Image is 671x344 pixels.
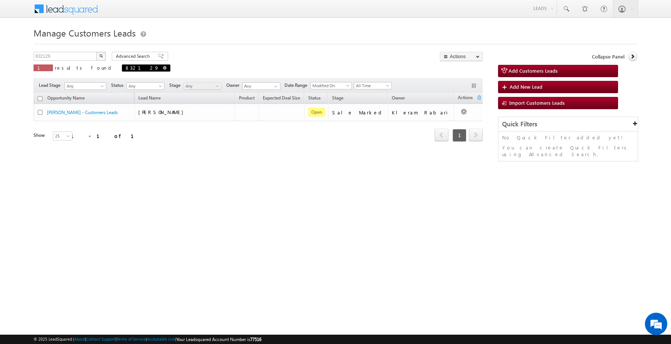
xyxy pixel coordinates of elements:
a: [PERSON_NAME] - Customers Leads [47,110,118,115]
span: 1 [453,129,466,142]
span: Open [308,108,325,117]
a: Terms of Service [117,337,146,341]
a: All Time [354,82,392,89]
span: Owner [226,82,242,89]
p: You can create Quick Filters using Advanced Search. [502,144,634,158]
span: Lead Stage [39,82,63,89]
span: Any [65,83,104,89]
a: 25 [53,132,72,141]
a: Stage [328,94,347,104]
span: Stage [169,82,183,89]
span: Your Leadsquared Account Number is [176,337,261,342]
a: Acceptable Use [147,337,175,341]
span: Import Customers Leads [509,100,565,106]
span: Stage [332,95,343,101]
span: Add New Lead [510,83,542,90]
span: Lead Name [135,94,164,104]
a: Any [126,82,164,90]
span: All Time [354,82,390,89]
span: 25 [53,133,73,139]
a: Contact Support [86,337,116,341]
span: Actions [454,94,476,103]
a: next [469,129,483,141]
span: Collapse Panel [592,53,624,60]
input: Type to Search [242,82,280,90]
span: results found [55,64,114,71]
span: Date Range [284,82,310,89]
a: Status [305,94,324,104]
a: prev [435,129,448,141]
a: Expected Deal Size [259,94,304,104]
span: 1 [37,64,49,71]
a: About [74,337,85,341]
span: Expected Deal Size [263,95,300,101]
span: Add Customers Leads [508,67,558,74]
span: Opportunity Name [47,95,85,101]
span: 832129 [126,64,159,71]
div: Show [34,132,47,139]
span: 77516 [250,337,261,342]
div: 1 - 1 of 1 [71,132,143,140]
span: Status [111,82,126,89]
input: Check all records [38,96,42,101]
span: Owner [392,95,405,101]
span: Any [184,83,219,89]
span: Modified On [311,82,349,89]
img: Search [99,54,103,58]
span: Advanced Search [116,53,152,60]
div: Kleram Rabari [392,109,450,116]
button: Actions [440,52,483,61]
span: Product [239,95,255,101]
div: Sale Marked [332,109,384,116]
a: Opportunity Name [44,94,88,104]
span: Manage Customers Leads [34,27,136,39]
span: [PERSON_NAME] [138,109,187,115]
a: Modified On [310,82,352,89]
a: Any [64,82,106,90]
a: Any [183,82,221,90]
p: No Quick Filter added yet! [502,134,634,141]
a: Show All Items [270,83,280,90]
span: Any [127,83,162,89]
span: © 2025 LeadSquared | | | | | [34,336,261,343]
div: Quick Filters [498,117,638,132]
